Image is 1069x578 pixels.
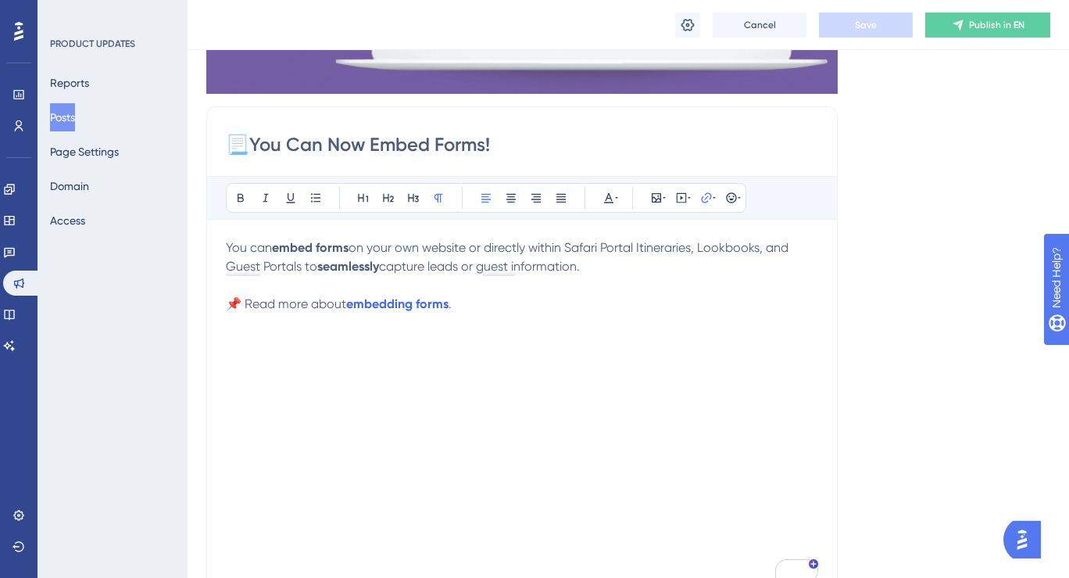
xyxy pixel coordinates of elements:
span: Publish in EN [969,19,1024,31]
strong: seamlessly [317,259,379,274]
span: You can [226,240,272,255]
button: Posts [50,103,75,131]
span: on your own website or directly within Safari Portal Itineraries, Lookbooks, and Guest Portals to [226,240,792,274]
input: Post Title [226,132,818,157]
button: Domain [50,172,89,200]
button: Publish in EN [925,13,1050,38]
span: Need Help? [37,4,98,23]
span: Save [855,19,877,31]
div: PRODUCT UPDATES [50,38,135,50]
iframe: UserGuiding AI Assistant Launcher [1003,516,1050,563]
a: embedding forms. [346,296,452,311]
button: Reports [50,69,89,97]
span: capture leads or guest information. [379,259,580,274]
button: Save [819,13,913,38]
strong: embedding forms [346,296,449,311]
span: . [449,296,452,311]
strong: embed forms [272,240,349,255]
span: Cancel [744,19,776,31]
button: Cancel [713,13,806,38]
button: Page Settings [50,138,119,166]
span: 📌 Read more about [226,296,346,311]
button: Access [50,206,85,235]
